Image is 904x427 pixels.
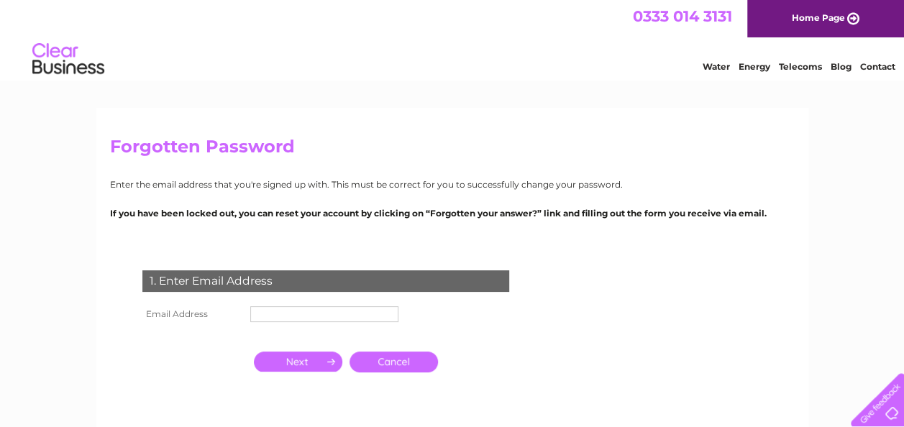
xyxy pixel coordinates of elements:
[739,61,770,72] a: Energy
[779,61,822,72] a: Telecoms
[32,37,105,81] img: logo.png
[139,303,247,326] th: Email Address
[350,352,438,372] a: Cancel
[633,7,732,25] a: 0333 014 3131
[831,61,852,72] a: Blog
[860,61,895,72] a: Contact
[113,8,793,70] div: Clear Business is a trading name of Verastar Limited (registered in [GEOGRAPHIC_DATA] No. 3667643...
[110,137,795,164] h2: Forgotten Password
[110,178,795,191] p: Enter the email address that you're signed up with. This must be correct for you to successfully ...
[703,61,730,72] a: Water
[110,206,795,220] p: If you have been locked out, you can reset your account by clicking on “Forgotten your answer?” l...
[142,270,509,292] div: 1. Enter Email Address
